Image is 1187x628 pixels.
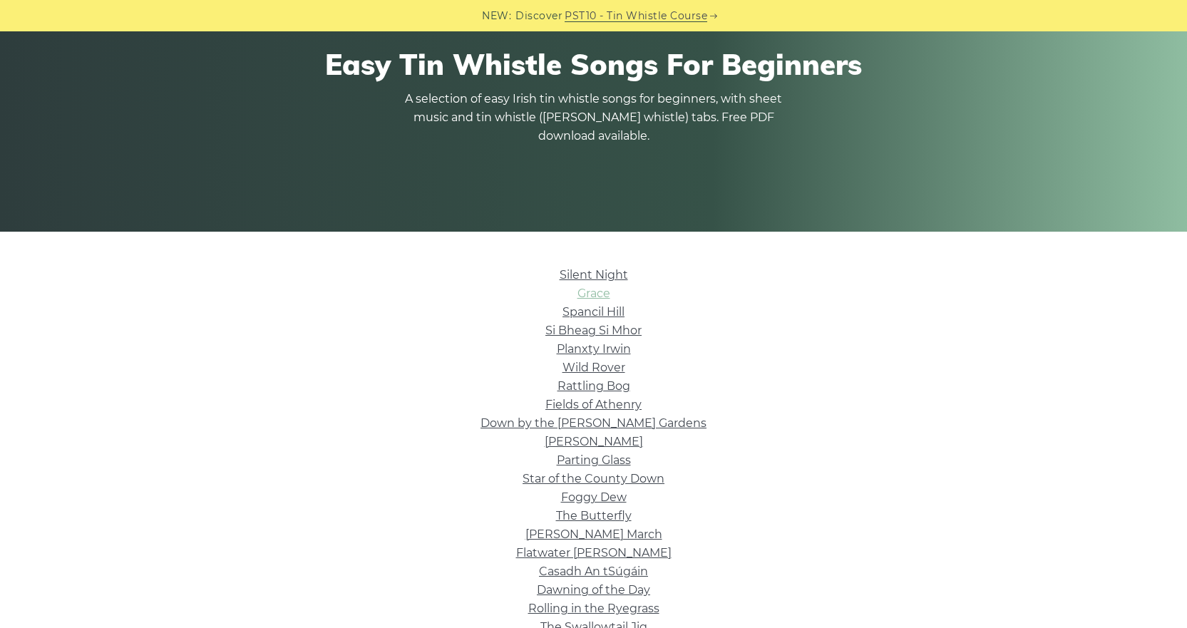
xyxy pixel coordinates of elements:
[562,361,625,374] a: Wild Rover
[562,305,625,319] a: Spancil Hill
[192,47,996,81] h1: Easy Tin Whistle Songs For Beginners
[545,435,643,448] a: [PERSON_NAME]
[481,416,706,430] a: Down by the [PERSON_NAME] Gardens
[565,8,707,24] a: PST10 - Tin Whistle Course
[560,268,628,282] a: Silent Night
[523,472,664,485] a: Star of the County Down
[557,453,631,467] a: Parting Glass
[525,527,662,541] a: [PERSON_NAME] March
[557,342,631,356] a: Planxty Irwin
[537,583,650,597] a: Dawning of the Day
[482,8,511,24] span: NEW:
[545,324,642,337] a: Si­ Bheag Si­ Mhor
[516,546,672,560] a: Flatwater [PERSON_NAME]
[515,8,562,24] span: Discover
[577,287,610,300] a: Grace
[545,398,642,411] a: Fields of Athenry
[539,565,648,578] a: Casadh An tSúgáin
[561,490,627,504] a: Foggy Dew
[556,509,632,523] a: The Butterfly
[557,379,630,393] a: Rattling Bog
[401,90,786,145] p: A selection of easy Irish tin whistle songs for beginners, with sheet music and tin whistle ([PER...
[528,602,659,615] a: Rolling in the Ryegrass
